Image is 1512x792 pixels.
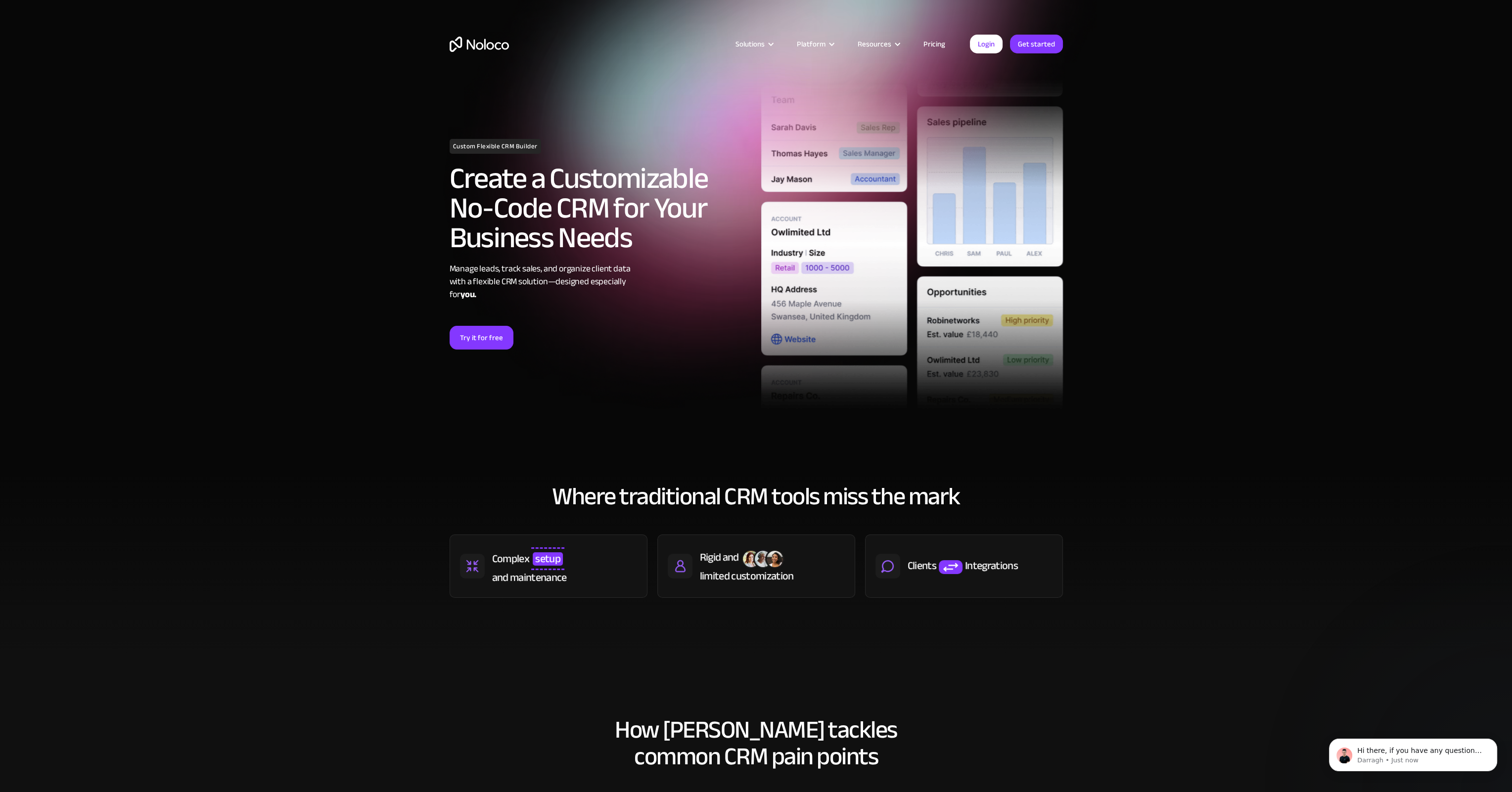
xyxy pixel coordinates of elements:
div: Manage leads, track sales, and organize client data with a flexible CRM solution—designed especia... [450,263,751,301]
div: Platform [784,38,845,50]
div: Resources [845,38,911,50]
div: and maintenance [492,570,567,585]
strong: you. [460,286,476,303]
div: Integrations [965,558,1018,573]
div: Clients [908,558,936,573]
h2: How [PERSON_NAME] tackles common CRM pain points [450,716,1063,770]
a: Try it for free [450,326,513,350]
h2: Create a Customizable No-Code CRM for Your Business Needs [450,164,751,253]
div: Solutions [735,38,765,50]
h2: Where traditional CRM tools miss the mark [450,483,1063,510]
div: Complex [492,551,529,566]
a: Login [970,35,1003,53]
div: Resources [858,38,891,50]
div: limited customization [700,569,794,583]
iframe: Intercom notifications message [1314,718,1512,787]
h1: Custom Flexible CRM Builder [450,139,541,154]
div: Platform [797,38,825,50]
div: Solutions [723,38,784,50]
span: setup [533,552,563,565]
a: Get started [1010,35,1063,53]
div: Rigid and [700,550,739,565]
a: home [450,37,509,52]
a: Pricing [911,38,958,50]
